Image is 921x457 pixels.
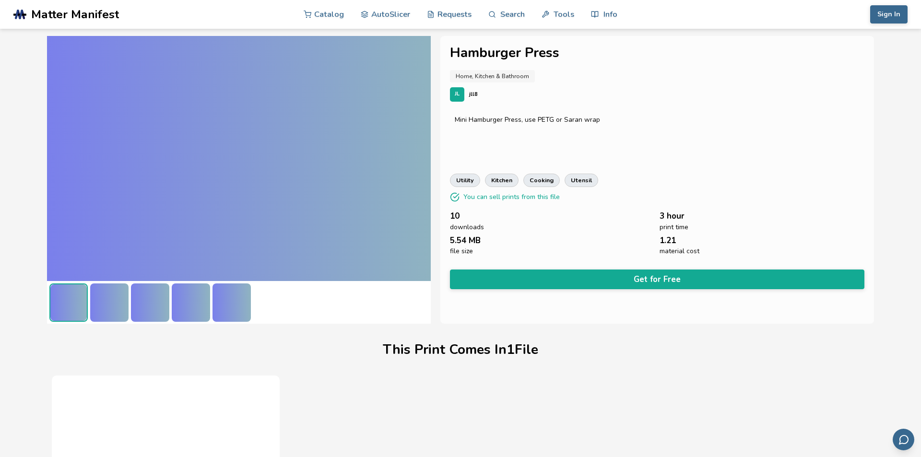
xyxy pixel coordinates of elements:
button: Send feedback via email [893,429,914,450]
span: 10 [450,211,460,221]
span: 3 hour [660,211,685,221]
a: Home, Kitchen & Bathroom [450,70,535,82]
a: cooking [523,174,560,187]
h1: Hamburger Press [450,46,864,60]
button: Get for Free [450,270,864,289]
span: JL [455,91,460,97]
div: Mini Hamburger Press, use PETG or Saran wrap [455,116,859,124]
a: utility [450,174,480,187]
span: 5.54 MB [450,236,481,245]
span: Matter Manifest [31,8,119,21]
span: 1.21 [660,236,676,245]
span: file size [450,247,473,255]
a: kitchen [485,174,519,187]
h1: This Print Comes In 1 File [383,342,538,357]
span: downloads [450,223,484,231]
a: utensil [565,174,598,187]
span: print time [660,223,688,231]
p: You can sell prints from this file [463,192,560,202]
button: Sign In [870,5,908,23]
p: jll8 [469,89,478,99]
span: material cost [660,247,699,255]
